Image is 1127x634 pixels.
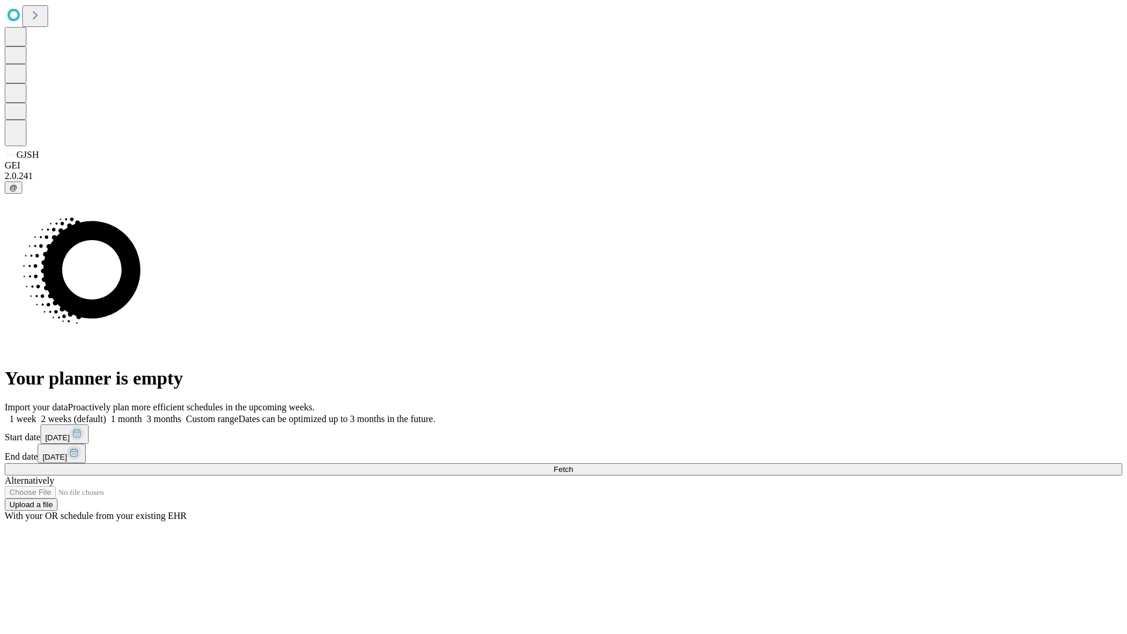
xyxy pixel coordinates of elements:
span: [DATE] [45,433,70,442]
span: @ [9,183,18,192]
span: Alternatively [5,475,54,485]
div: 2.0.241 [5,171,1122,181]
span: 1 week [9,414,36,424]
span: Import your data [5,402,68,412]
span: Proactively plan more efficient schedules in the upcoming weeks. [68,402,315,412]
span: Dates can be optimized up to 3 months in the future. [238,414,435,424]
div: Start date [5,424,1122,444]
button: [DATE] [38,444,86,463]
span: Custom range [186,414,238,424]
button: Fetch [5,463,1122,475]
h1: Your planner is empty [5,367,1122,389]
span: [DATE] [42,453,67,461]
div: End date [5,444,1122,463]
button: Upload a file [5,498,58,511]
button: [DATE] [41,424,89,444]
span: GJSH [16,150,39,160]
div: GEI [5,160,1122,171]
span: With your OR schedule from your existing EHR [5,511,187,521]
span: 2 weeks (default) [41,414,106,424]
span: 3 months [147,414,181,424]
span: 1 month [111,414,142,424]
span: Fetch [554,465,573,474]
button: @ [5,181,22,194]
